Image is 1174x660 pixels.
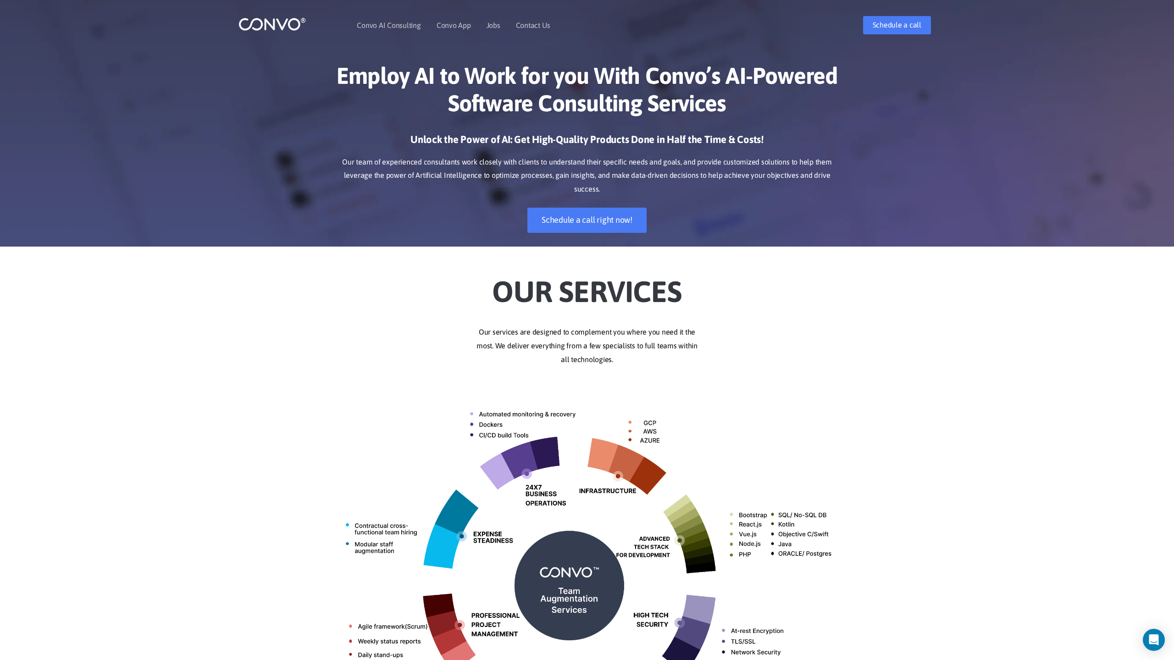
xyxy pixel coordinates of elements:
p: Our team of experienced consultants work closely with clients to understand their specific needs ... [332,155,842,197]
a: Schedule a call [863,16,931,34]
p: Our services are designed to complement you where you need it the most. We deliver everything fro... [332,325,842,367]
a: Convo AI Consulting [357,22,421,29]
a: Schedule a call right now! [527,208,647,233]
a: Jobs [487,22,500,29]
div: Open Intercom Messenger [1143,629,1165,651]
a: Contact Us [516,22,550,29]
h2: Our Services [332,260,842,312]
h1: Employ AI to Work for you With Convo’s AI-Powered Software Consulting Services [332,62,842,124]
h3: Unlock the Power of AI: Get High-Quality Products Done in Half the Time & Costs! [332,133,842,153]
a: Convo App [437,22,471,29]
img: logo_1.png [238,17,306,31]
